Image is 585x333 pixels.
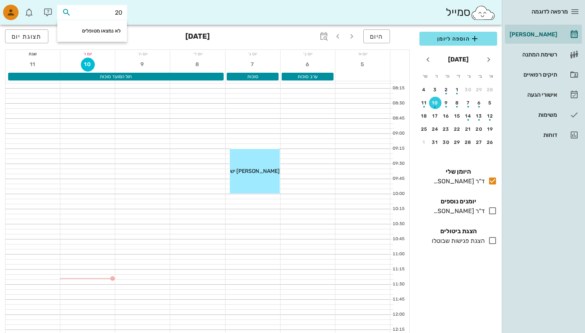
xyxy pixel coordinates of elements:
button: 9 [136,58,150,72]
button: 31 [429,136,441,149]
th: ש׳ [420,70,430,83]
button: 25 [418,123,430,135]
div: 2 [440,87,452,92]
div: 27 [473,140,486,145]
button: 29 [451,136,464,149]
div: הצגת פגישות שבוטלו [429,236,485,246]
div: 29 [451,140,464,145]
div: יום ד׳ [170,50,225,58]
div: רשימת המתנה [508,51,557,58]
div: אישורי הגעה [508,92,557,98]
button: 28 [462,136,474,149]
button: 1 [418,136,430,149]
button: 21 [462,123,474,135]
span: ערב סוכות [298,74,318,79]
span: חול המועד סוכות [100,74,132,79]
div: 28 [462,140,474,145]
th: ב׳ [475,70,485,83]
button: 29 [473,84,486,96]
div: 11:15 [390,266,406,273]
button: 7 [462,97,474,109]
div: 10:00 [390,191,406,197]
button: 5 [484,97,496,109]
button: היום [363,29,390,43]
th: ד׳ [453,70,463,83]
button: 13 [473,110,486,122]
span: [PERSON_NAME] ישראלי [220,168,280,174]
div: 31 [429,140,441,145]
button: 16 [440,110,452,122]
div: 12:15 [390,326,406,333]
div: סמייל [446,4,496,21]
th: ג׳ [464,70,474,83]
button: 11 [26,58,40,72]
button: 19 [484,123,496,135]
button: 20 [473,123,486,135]
span: 6 [301,61,315,68]
a: אישורי הגעה [505,85,582,104]
div: 10:15 [390,206,406,212]
div: 11:30 [390,281,406,288]
button: 9 [440,97,452,109]
button: 8 [191,58,205,72]
button: חודש שעבר [482,53,496,67]
a: תיקים רפואיים [505,65,582,84]
div: יום ה׳ [115,50,170,58]
div: 7 [462,100,474,106]
div: 09:45 [390,176,406,182]
span: 5 [356,61,369,68]
span: 7 [246,61,260,68]
span: הוספה ליומן [426,34,491,43]
div: 3 [429,87,441,92]
div: 08:45 [390,115,406,122]
div: 9 [440,100,452,106]
div: 8 [451,100,464,106]
div: 22 [451,126,464,132]
div: 6 [473,100,486,106]
h4: הצגת ביטולים [419,227,497,236]
div: 26 [484,140,496,145]
th: ה׳ [442,70,452,83]
button: 23 [440,123,452,135]
span: 11 [26,61,40,68]
button: 27 [473,136,486,149]
div: 28 [484,87,496,92]
div: 29 [473,87,486,92]
div: 09:00 [390,130,406,137]
div: 17 [429,113,441,119]
div: [PERSON_NAME] [508,31,557,38]
div: לא נמצאו מטופלים [63,28,121,34]
div: 14 [462,113,474,119]
img: SmileCloud logo [470,5,496,20]
div: 24 [429,126,441,132]
button: 17 [429,110,441,122]
div: 09:15 [390,145,406,152]
button: 28 [484,84,496,96]
div: 1 [451,87,464,92]
div: 18 [418,113,430,119]
div: 10:45 [390,236,406,242]
div: דוחות [508,132,557,138]
div: יום ו׳ [60,50,115,58]
button: 3 [429,84,441,96]
div: ד"ר [PERSON_NAME] [430,207,485,216]
div: 30 [462,87,474,92]
th: א׳ [486,70,496,83]
button: 4 [418,84,430,96]
button: 6 [301,58,315,72]
span: 9 [136,61,150,68]
div: שבת [5,50,60,58]
div: משימות [508,112,557,118]
div: 11 [418,100,430,106]
button: 1 [451,84,464,96]
div: 13 [473,113,486,119]
div: 1 [418,140,430,145]
button: 2 [440,84,452,96]
span: תצוגת יום [12,33,42,40]
button: 24 [429,123,441,135]
button: 30 [462,84,474,96]
a: דוחות [505,126,582,144]
button: 7 [246,58,260,72]
div: 4 [418,87,430,92]
button: 11 [418,97,430,109]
